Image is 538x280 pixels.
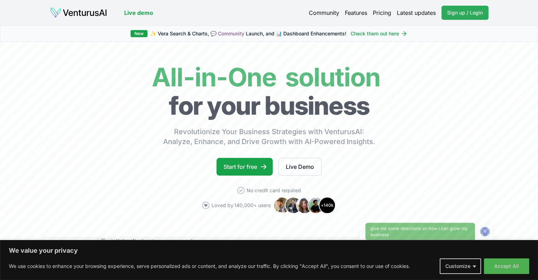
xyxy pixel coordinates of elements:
span: ✨ Vera Search & Charts, 💬 Launch, and 📊 Dashboard Enhancements! [150,30,346,37]
img: Avatar 3 [296,197,313,214]
img: logo [50,7,107,18]
img: Avatar 4 [307,197,324,214]
a: Community [309,8,339,17]
div: New [131,30,147,37]
img: Avatar 1 [273,197,290,214]
a: Start for free [216,158,273,176]
p: We use cookies to enhance your browsing experience, serve personalized ads or content, and analyz... [9,262,410,270]
button: Customize [440,258,481,274]
img: Avatar 2 [285,197,302,214]
a: Latest updates [397,8,436,17]
a: Check them out here [351,30,407,37]
p: We value your privacy [9,246,529,255]
a: Sign up / Login [441,6,488,20]
button: Accept All [484,258,529,274]
span: Sign up / Login [447,9,483,16]
a: Pricing [373,8,391,17]
a: Community [218,30,244,36]
a: Features [345,8,367,17]
a: Live Demo [278,158,322,176]
a: Live demo [124,8,153,17]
